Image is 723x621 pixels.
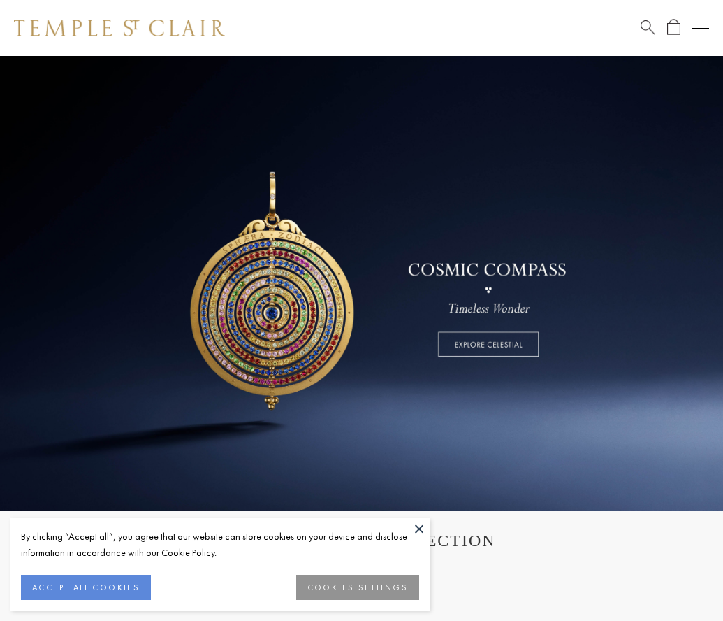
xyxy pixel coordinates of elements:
a: Search [641,19,655,36]
img: Temple St. Clair [14,20,225,36]
a: Open Shopping Bag [667,19,680,36]
button: COOKIES SETTINGS [296,575,419,600]
button: ACCEPT ALL COOKIES [21,575,151,600]
div: By clicking “Accept all”, you agree that our website can store cookies on your device and disclos... [21,529,419,561]
button: Open navigation [692,20,709,36]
